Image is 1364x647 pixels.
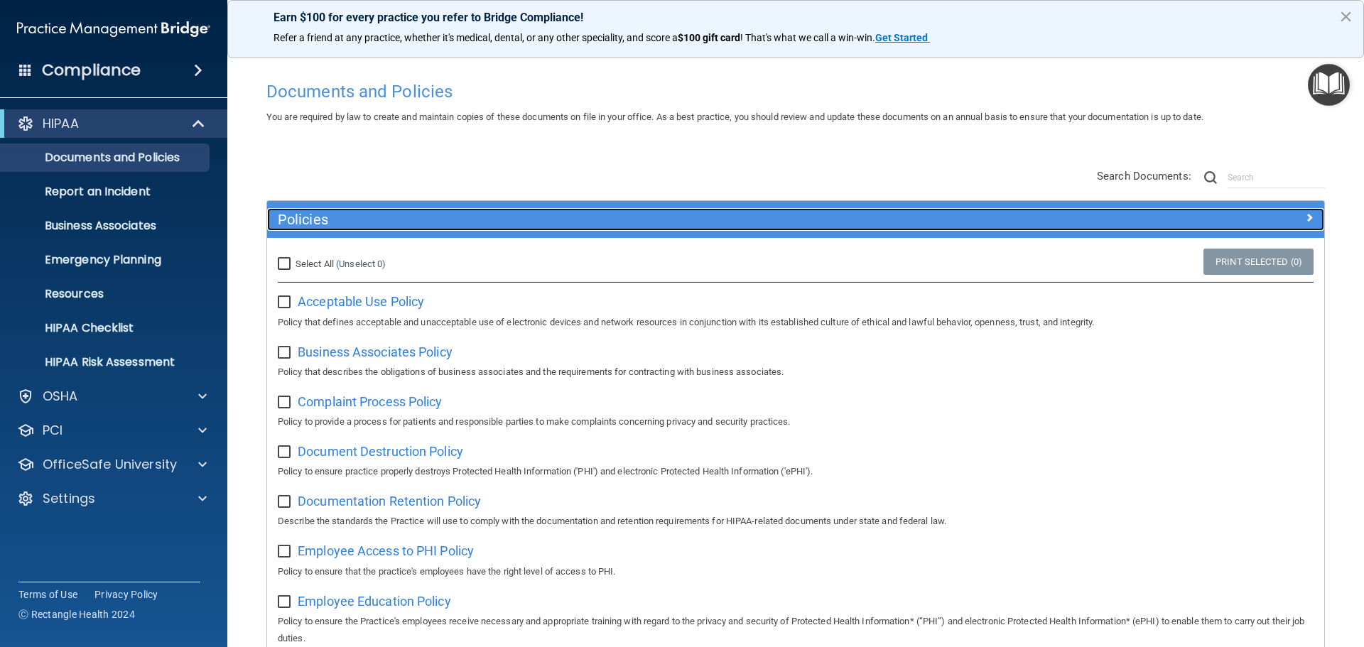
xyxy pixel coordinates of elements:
h5: Policies [278,212,1049,227]
a: Privacy Policy [94,587,158,602]
p: OfficeSafe University [43,456,177,473]
span: ! That's what we call a win-win. [740,32,875,43]
p: Policy to ensure practice properly destroys Protected Health Information ('PHI') and electronic P... [278,463,1314,480]
a: Terms of Use [18,587,77,602]
p: Resources [9,287,203,301]
p: Policy that describes the obligations of business associates and the requirements for contracting... [278,364,1314,381]
p: Policy to provide a process for patients and responsible parties to make complaints concerning pr... [278,413,1314,430]
button: Close [1339,5,1353,28]
p: Earn $100 for every practice you refer to Bridge Compliance! [274,11,1318,24]
p: Describe the standards the Practice will use to comply with the documentation and retention requi... [278,513,1314,530]
strong: Get Started [875,32,928,43]
span: Complaint Process Policy [298,394,442,409]
p: HIPAA Risk Assessment [9,355,203,369]
img: ic-search.3b580494.png [1204,171,1217,184]
p: Policy to ensure the Practice's employees receive necessary and appropriate training with regard ... [278,613,1314,647]
span: Employee Access to PHI Policy [298,543,474,558]
p: Policy to ensure that the practice's employees have the right level of access to PHI. [278,563,1314,580]
p: Emergency Planning [9,253,203,267]
span: Search Documents: [1097,170,1191,183]
img: PMB logo [17,15,210,43]
p: HIPAA Checklist [9,321,203,335]
span: You are required by law to create and maintain copies of these documents on file in your office. ... [266,112,1203,122]
span: Business Associates Policy [298,344,453,359]
h4: Documents and Policies [266,82,1325,101]
span: Refer a friend at any practice, whether it's medical, dental, or any other speciality, and score a [274,32,678,43]
a: OSHA [17,388,207,405]
p: Settings [43,490,95,507]
p: OSHA [43,388,78,405]
p: Business Associates [9,219,203,233]
h4: Compliance [42,60,141,80]
span: Ⓒ Rectangle Health 2024 [18,607,135,621]
a: OfficeSafe University [17,456,207,473]
button: Open Resource Center [1308,64,1350,106]
p: HIPAA [43,115,79,132]
a: Get Started [875,32,930,43]
p: Report an Incident [9,185,203,199]
a: PCI [17,422,207,439]
input: Search [1228,167,1325,188]
span: Employee Education Policy [298,594,451,609]
a: Policies [278,208,1314,231]
span: Select All [296,259,334,269]
strong: $100 gift card [678,32,740,43]
a: HIPAA [17,115,206,132]
a: Settings [17,490,207,507]
a: (Unselect 0) [336,259,386,269]
span: Document Destruction Policy [298,444,463,459]
span: Documentation Retention Policy [298,494,481,509]
input: Select All (Unselect 0) [278,259,294,270]
span: Acceptable Use Policy [298,294,424,309]
p: Documents and Policies [9,151,203,165]
p: Policy that defines acceptable and unacceptable use of electronic devices and network resources i... [278,314,1314,331]
p: PCI [43,422,63,439]
a: Print Selected (0) [1203,249,1314,275]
